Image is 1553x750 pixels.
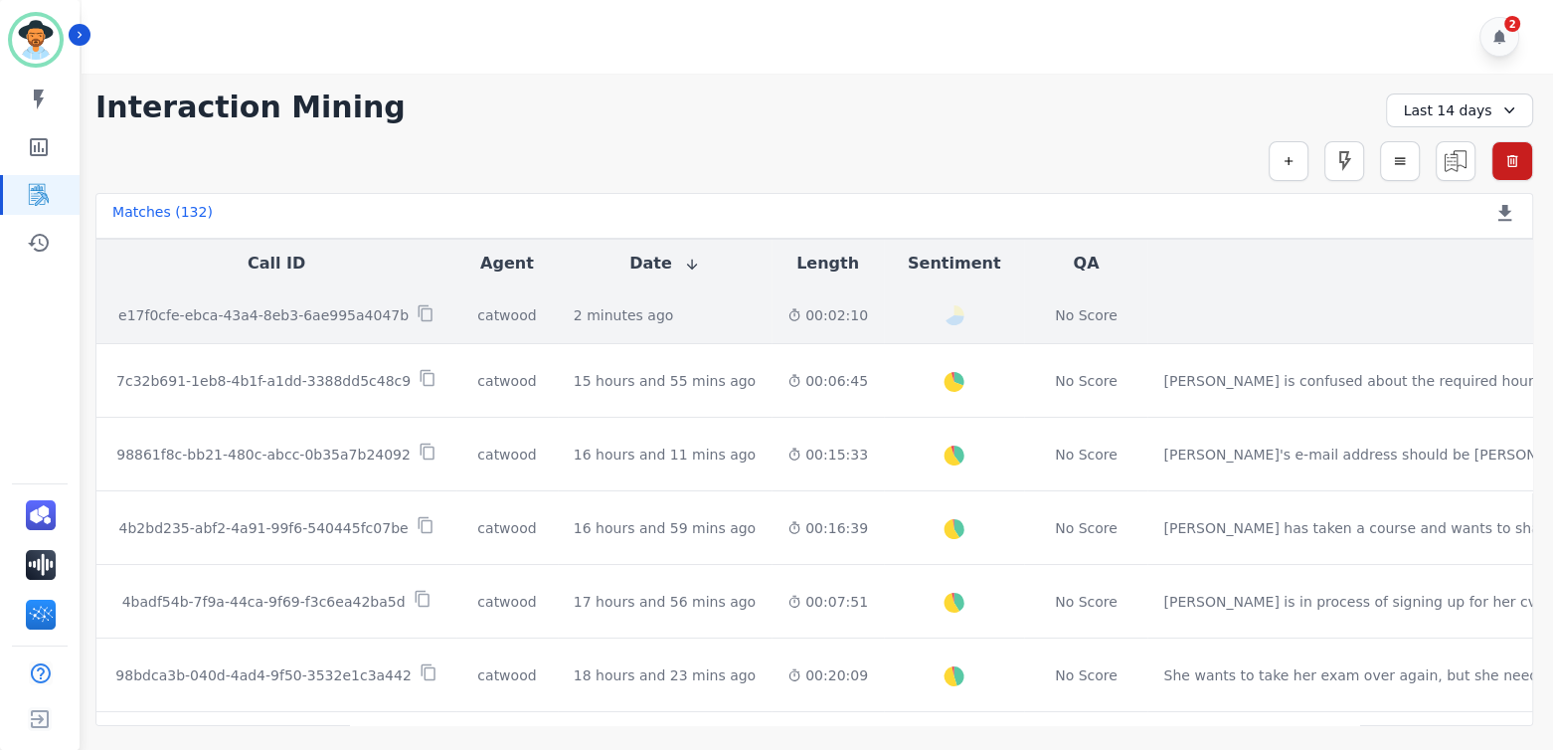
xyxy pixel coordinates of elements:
[472,445,542,465] div: catwood
[787,518,868,538] div: 00:16:39
[1055,371,1118,391] div: No Score
[472,592,542,612] div: catwood
[119,518,409,538] p: 4b2bd235-abf2-4a91-99f6-540445fc07be
[118,305,409,325] p: e17f0cfe-ebca-43a4-8eb3-6ae995a4047b
[787,592,868,612] div: 00:07:51
[472,305,542,325] div: catwood
[116,371,411,391] p: 7c32b691-1eb8-4b1f-a1dd-3388dd5c48c9
[1504,16,1520,32] div: 2
[472,665,542,685] div: catwood
[116,445,411,465] p: 98861f8c-bb21-480c-abcc-0b35a7b24092
[115,665,411,685] p: 98bdca3b-040d-4ad4-9f50-3532e1c3a442
[908,252,1000,276] button: Sentiment
[787,305,868,325] div: 00:02:10
[574,592,756,612] div: 17 hours and 56 mins ago
[1055,592,1118,612] div: No Score
[787,445,868,465] div: 00:15:33
[1055,445,1118,465] div: No Score
[122,592,406,612] p: 4badf54b-7f9a-44ca-9f69-f3c6ea42ba5d
[248,252,305,276] button: Call ID
[796,252,859,276] button: Length
[1055,665,1118,685] div: No Score
[574,665,756,685] div: 18 hours and 23 mins ago
[1055,518,1118,538] div: No Score
[472,518,542,538] div: catwood
[787,371,868,391] div: 00:06:45
[574,518,756,538] div: 16 hours and 59 mins ago
[1055,305,1118,325] div: No Score
[574,305,674,325] div: 2 minutes ago
[574,371,756,391] div: 15 hours and 55 mins ago
[787,665,868,685] div: 00:20:09
[480,252,534,276] button: Agent
[95,90,406,125] h1: Interaction Mining
[1386,94,1533,127] div: Last 14 days
[574,445,756,465] div: 16 hours and 11 mins ago
[12,16,60,64] img: Bordered avatar
[1073,252,1099,276] button: QA
[112,202,213,230] div: Matches ( 132 )
[629,252,700,276] button: Date
[472,371,542,391] div: catwood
